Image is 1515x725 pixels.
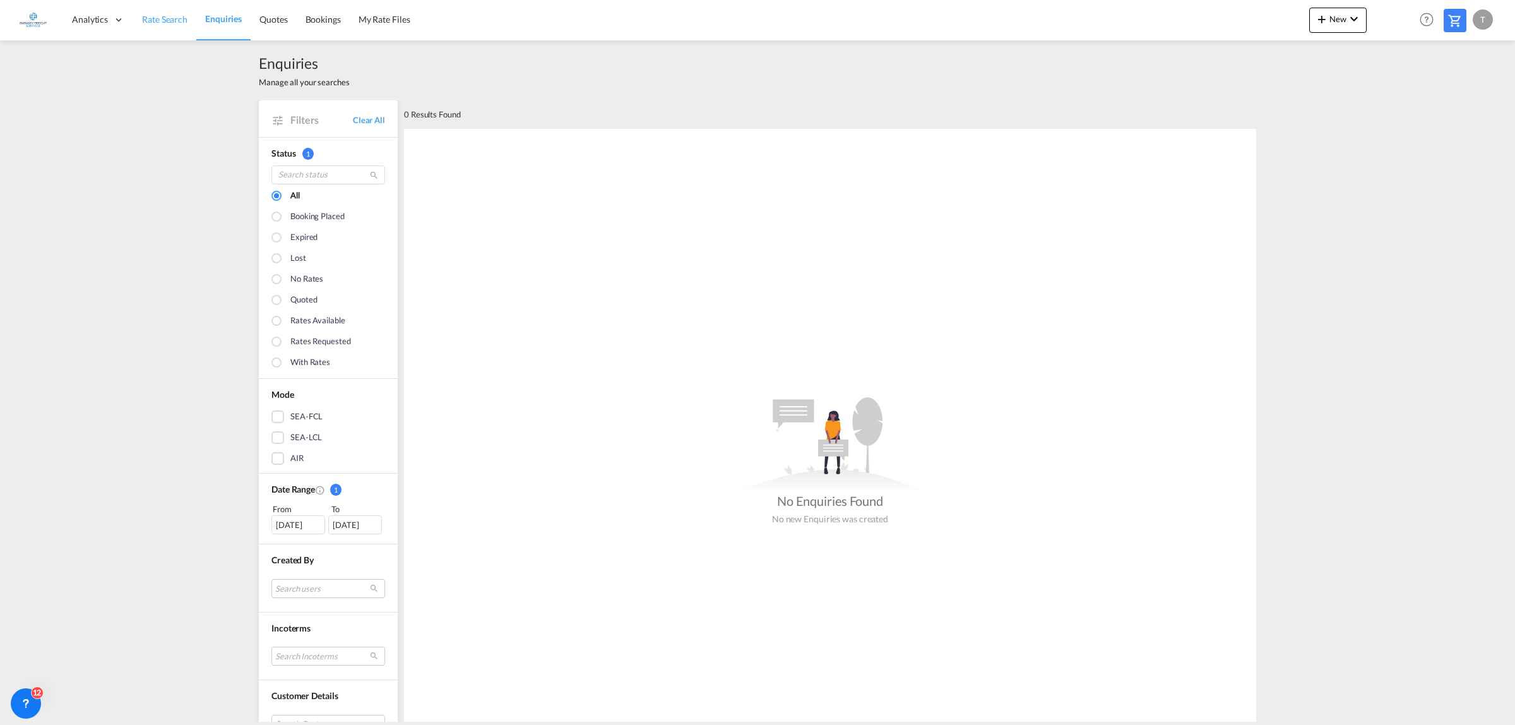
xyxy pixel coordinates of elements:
[404,100,461,128] div: 0 Results Found
[290,356,330,370] div: With rates
[1473,9,1493,30] div: T
[271,623,311,633] span: Incoterms
[290,294,317,308] div: Quoted
[290,189,300,203] div: All
[271,410,385,423] md-checkbox: SEA-FCL
[290,335,351,349] div: Rates Requested
[290,273,323,287] div: No rates
[1309,8,1367,33] button: icon-plus 400-fgNewicon-chevron-down
[359,14,410,25] span: My Rate Files
[271,431,385,444] md-checkbox: SEA-LCL
[271,515,325,534] div: [DATE]
[735,397,925,492] md-icon: assets/icons/custom/empty_quotes.svg
[259,53,350,73] span: Enquiries
[306,14,341,25] span: Bookings
[290,113,353,127] span: Filters
[19,6,47,34] img: 6a2c35f0b7c411ef99d84d375d6e7407.jpg
[1314,14,1362,24] span: New
[772,510,888,525] div: No new Enquiries was created
[777,492,883,510] div: No Enquiries Found
[290,210,345,224] div: Booking placed
[271,165,385,184] input: Search status
[271,503,327,515] div: From
[290,252,306,266] div: Lost
[72,13,108,26] span: Analytics
[271,389,294,400] span: Mode
[1314,11,1329,27] md-icon: icon-plus 400-fg
[328,515,382,534] div: [DATE]
[271,148,295,159] span: Status
[330,484,342,496] span: 1
[290,452,304,465] div: AIR
[271,554,314,565] span: Created By
[271,452,385,465] md-checkbox: AIR
[271,690,338,701] span: Customer Details
[315,485,325,495] md-icon: Created On
[1416,9,1444,32] div: Help
[290,231,318,245] div: Expired
[290,431,322,444] div: SEA-LCL
[259,76,350,88] span: Manage all your searches
[369,171,379,180] md-icon: icon-magnify
[259,14,287,25] span: Quotes
[353,114,385,126] a: Clear All
[290,315,345,328] div: Rates available
[271,503,385,534] span: From To [DATE][DATE]
[142,14,187,25] span: Rate Search
[330,503,386,515] div: To
[205,13,242,24] span: Enquiries
[1416,9,1437,30] span: Help
[302,148,314,160] span: 1
[1346,11,1362,27] md-icon: icon-chevron-down
[290,410,323,423] div: SEA-FCL
[271,484,315,494] span: Date Range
